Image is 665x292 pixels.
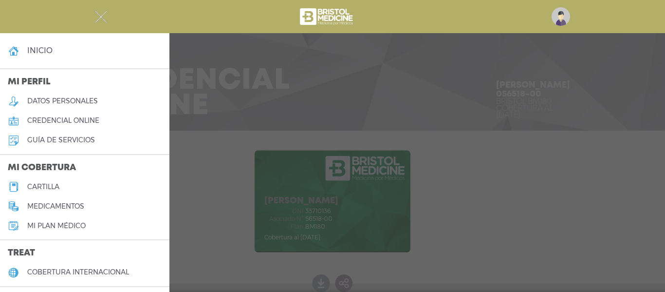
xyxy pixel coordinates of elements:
h5: credencial online [27,117,99,125]
h4: inicio [27,46,53,55]
h5: cartilla [27,183,59,191]
h5: cobertura internacional [27,268,129,276]
h5: medicamentos [27,202,84,211]
img: bristol-medicine-blanco.png [298,5,356,28]
img: profile-placeholder.svg [552,7,570,26]
img: Cober_menu-close-white.svg [95,11,107,23]
h5: guía de servicios [27,136,95,144]
h5: Mi plan médico [27,222,86,230]
h5: datos personales [27,97,98,105]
